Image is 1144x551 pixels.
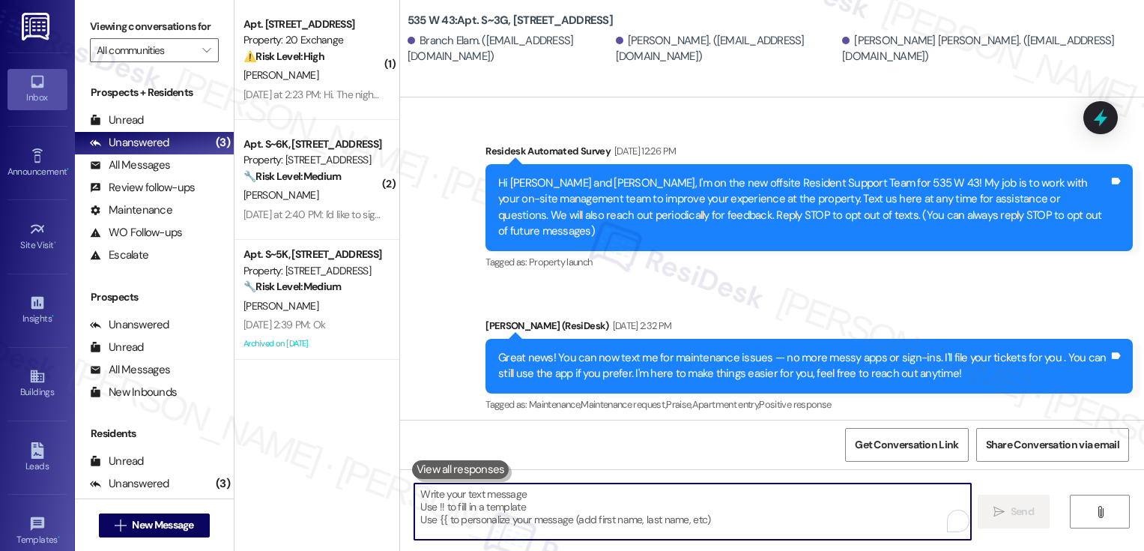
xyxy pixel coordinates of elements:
[692,398,760,411] span: Apartment entry ,
[243,49,324,63] strong: ⚠️ Risk Level: High
[90,317,169,333] div: Unanswered
[611,143,676,159] div: [DATE] 12:26 PM
[842,33,1133,65] div: [PERSON_NAME] [PERSON_NAME]. ([EMAIL_ADDRESS][DOMAIN_NAME])
[242,334,384,353] div: Archived on [DATE]
[616,33,839,65] div: [PERSON_NAME]. ([EMAIL_ADDRESS][DOMAIN_NAME])
[529,398,581,411] span: Maintenance ,
[90,15,219,38] label: Viewing conversations for
[243,136,382,152] div: Apt. S~6K, [STREET_ADDRESS]
[99,514,210,538] button: New Message
[75,426,234,442] div: Residents
[498,350,1109,382] div: Great news! You can now text me for maintenance issues — no more messy apps or sign-ins. I'll fil...
[97,38,195,62] input: All communities
[22,13,52,40] img: ResiDesk Logo
[243,169,341,183] strong: 🔧 Risk Level: Medium
[7,290,67,331] a: Insights •
[7,217,67,257] a: Site Visit •
[498,175,1109,240] div: Hi [PERSON_NAME] and [PERSON_NAME], I'm on the new offsite Resident Support Team for 535 W 43! My...
[90,362,170,378] div: All Messages
[976,428,1129,462] button: Share Conversation via email
[243,263,382,279] div: Property: [STREET_ADDRESS]
[90,180,195,196] div: Review follow-ups
[1011,504,1034,520] span: Send
[7,364,67,404] a: Buildings
[243,68,318,82] span: [PERSON_NAME]
[485,251,1133,273] div: Tagged as:
[243,280,341,293] strong: 🔧 Risk Level: Medium
[90,385,177,400] div: New Inbounds
[759,398,831,411] span: Positive response
[90,476,169,492] div: Unanswered
[212,131,234,154] div: (3)
[212,472,234,496] div: (3)
[978,495,1050,529] button: Send
[67,164,69,175] span: •
[54,238,56,248] span: •
[243,247,382,262] div: Apt. S~5K, [STREET_ADDRESS]
[7,438,67,478] a: Leads
[243,152,382,168] div: Property: [STREET_ADDRESS]
[485,394,1133,415] div: Tagged as:
[666,398,691,411] span: Praise ,
[408,33,612,65] div: Branch Elam. ([EMAIL_ADDRESS][DOMAIN_NAME])
[90,225,182,241] div: WO Follow-ups
[485,318,1133,339] div: [PERSON_NAME] (ResiDesk)
[243,16,382,32] div: Apt. [STREET_ADDRESS]
[132,517,193,533] span: New Message
[7,69,67,109] a: Inbox
[90,157,170,173] div: All Messages
[581,398,666,411] span: Maintenance request ,
[90,454,144,469] div: Unread
[609,318,672,334] div: [DATE] 2:32 PM
[115,520,126,532] i: 
[408,13,613,28] b: 535 W 43: Apt. S~3G, [STREET_ADDRESS]
[75,85,234,100] div: Prospects + Residents
[90,340,144,355] div: Unread
[90,112,144,128] div: Unread
[243,208,454,221] div: [DATE] at 2:40 PM: I'd like to sign a two year lease
[855,437,958,453] span: Get Conversation Link
[58,532,60,543] span: •
[986,437,1119,453] span: Share Conversation via email
[243,32,382,48] div: Property: 20 Exchange
[52,311,54,322] span: •
[845,428,968,462] button: Get Conversation Link
[90,202,172,218] div: Maintenance
[993,506,1005,518] i: 
[90,135,169,151] div: Unanswered
[1095,506,1106,518] i: 
[75,289,234,305] div: Prospects
[243,299,318,313] span: [PERSON_NAME]
[414,484,971,540] textarea: To enrich screen reader interactions, please activate Accessibility in Grammarly extension settings
[202,44,211,56] i: 
[243,88,1062,101] div: [DATE] at 2:23 PM: Hi. The night doormen literally sleep ... The ones from 11pm to 6am. Not safe....
[243,188,318,202] span: [PERSON_NAME]
[529,256,592,268] span: Property launch
[243,318,325,331] div: [DATE] 2:39 PM: Ok
[485,143,1133,164] div: Residesk Automated Survey
[90,247,148,263] div: Escalate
